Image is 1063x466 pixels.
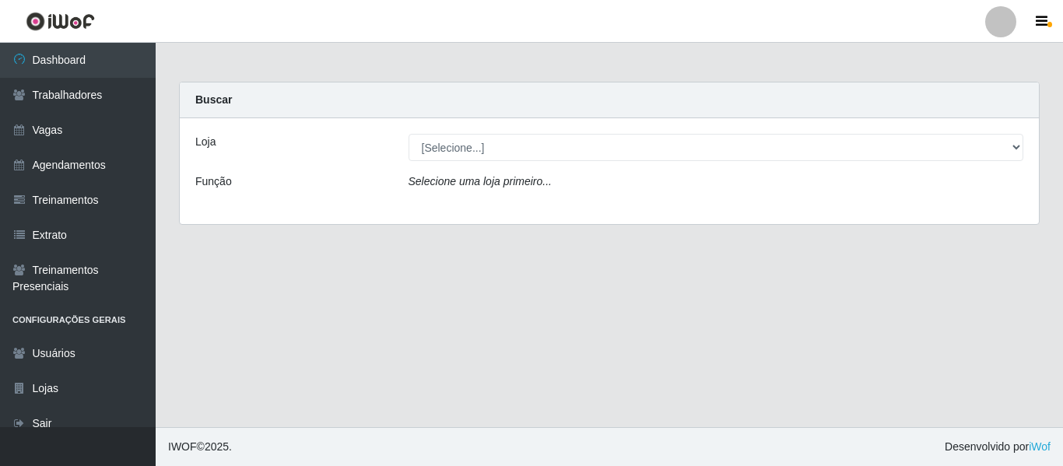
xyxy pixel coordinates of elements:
label: Função [195,173,232,190]
img: CoreUI Logo [26,12,95,31]
span: Desenvolvido por [945,439,1051,455]
strong: Buscar [195,93,232,106]
span: IWOF [168,440,197,453]
i: Selecione uma loja primeiro... [409,175,552,187]
span: © 2025 . [168,439,232,455]
label: Loja [195,134,216,150]
a: iWof [1029,440,1051,453]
